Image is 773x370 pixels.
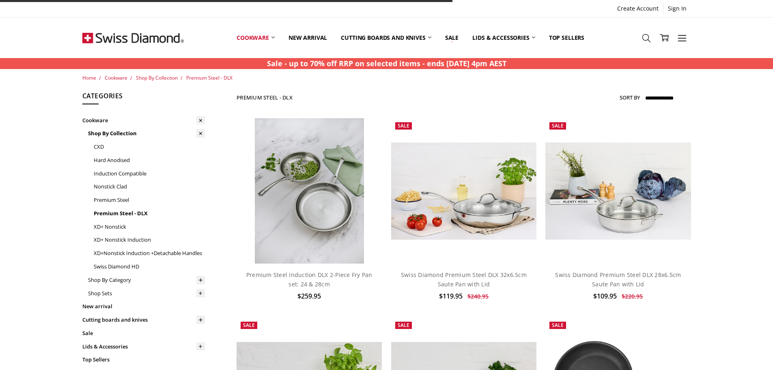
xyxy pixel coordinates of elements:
[82,327,205,340] a: Sale
[88,273,205,287] a: Shop By Category
[82,353,205,366] a: Top Sellers
[243,322,255,329] span: Sale
[267,58,506,68] strong: Sale - up to 70% off RRP on selected items - ends [DATE] 4pm AEST
[94,207,205,220] a: Premium Steel - DLX
[552,122,564,129] span: Sale
[82,74,96,81] a: Home
[593,292,617,301] span: $109.95
[282,19,334,56] a: New arrival
[82,114,205,127] a: Cookware
[620,91,640,104] label: Sort By
[136,74,178,81] a: Shop By Collection
[105,74,127,81] a: Cookware
[82,91,205,105] h5: Categories
[297,292,321,301] span: $259.95
[545,143,691,240] img: Swiss Diamond Premium Steel DLX 28x6.5cm Saute Pan with Lid
[467,292,489,300] span: $240.95
[186,74,233,81] a: Premium Steel - DLX
[391,143,536,240] img: Swiss Diamond Premium Steel DLX 32x6.5cm Saute Pan with Lid
[334,19,438,56] a: Cutting boards and knives
[398,122,409,129] span: Sale
[255,118,364,264] img: Premium steel DLX 2pc fry pan set (28 and 24cm) life style shot
[439,292,463,301] span: $119.95
[94,140,205,154] a: CXD
[82,300,205,313] a: New arrival
[663,3,691,14] a: Sign In
[94,167,205,180] a: Induction Compatible
[94,247,205,260] a: XD+Nonstick Induction +Detachable Handles
[237,94,293,101] h1: Premium Steel - DLX
[82,313,205,327] a: Cutting boards and knives
[94,260,205,273] a: Swiss Diamond HD
[552,322,564,329] span: Sale
[88,127,205,140] a: Shop By Collection
[622,292,643,300] span: $220.95
[613,3,663,14] a: Create Account
[88,287,205,300] a: Shop Sets
[246,271,373,288] a: Premium Steel Induction DLX 2-Piece Fry Pan set: 24 & 28cm
[94,220,205,234] a: XD+ Nonstick
[94,154,205,167] a: Hard Anodised
[94,193,205,207] a: Premium Steel
[545,118,691,264] a: Swiss Diamond Premium Steel DLX 28x6.5cm Saute Pan with Lid
[555,271,681,288] a: Swiss Diamond Premium Steel DLX 28x6.5cm Saute Pan with Lid
[398,322,409,329] span: Sale
[465,19,542,56] a: Lids & Accessories
[401,271,527,288] a: Swiss Diamond Premium Steel DLX 32x6.5cm Saute Pan with Lid
[82,340,205,353] a: Lids & Accessories
[391,118,536,264] a: Swiss Diamond Premium Steel DLX 32x6.5cm Saute Pan with Lid
[82,17,184,58] img: Free Shipping On Every Order
[542,19,591,56] a: Top Sellers
[237,118,382,264] a: Premium steel DLX 2pc fry pan set (28 and 24cm) life style shot
[94,180,205,193] a: Nonstick Clad
[438,19,465,56] a: Sale
[94,233,205,247] a: XD+ Nonstick Induction
[230,19,282,56] a: Cookware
